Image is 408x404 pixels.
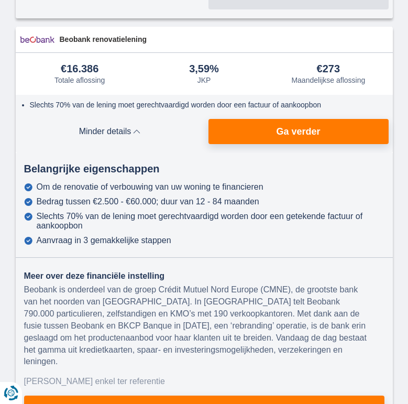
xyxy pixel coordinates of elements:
[30,100,385,110] li: Slechts 70% van de lening moet gerechtvaardigd worden door een factuur of aankoopbon
[20,127,200,136] span: Minder details
[189,63,219,75] div: 3,59%
[208,119,389,144] button: Ga verder
[60,34,389,45] span: Beobank renovatielening
[61,63,98,75] div: €16.386
[54,76,105,84] div: Totale aflossing
[24,376,384,388] div: [PERSON_NAME] enkel ter referentie
[24,284,384,368] div: Beobank is onderdeel van de groep Crédit Mutuel Nord Europe (CMNE), de grootste bank van het noor...
[317,63,340,75] div: €273
[276,127,320,136] span: Ga verder
[291,76,365,84] div: Maandelijkse aflossing
[24,270,384,282] div: Meer over deze financiële instelling
[197,76,211,84] div: JKP
[20,31,54,48] img: product.pl.alt Beobank
[16,161,393,177] div: Belangrijke eigenschappen
[37,182,263,192] div: Om de renovatie of verbouwing van uw woning te financieren
[37,197,259,206] div: Bedrag tussen €2.500 - €60.000; duur van 12 - 84 maanden
[37,236,171,245] div: Aanvraag in 3 gemakkelijke stappen
[20,119,200,144] button: Minder details
[37,212,384,231] div: Slechts 70% van de lening moet gerechtvaardigd worden door een getekende factuur of aankoopbon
